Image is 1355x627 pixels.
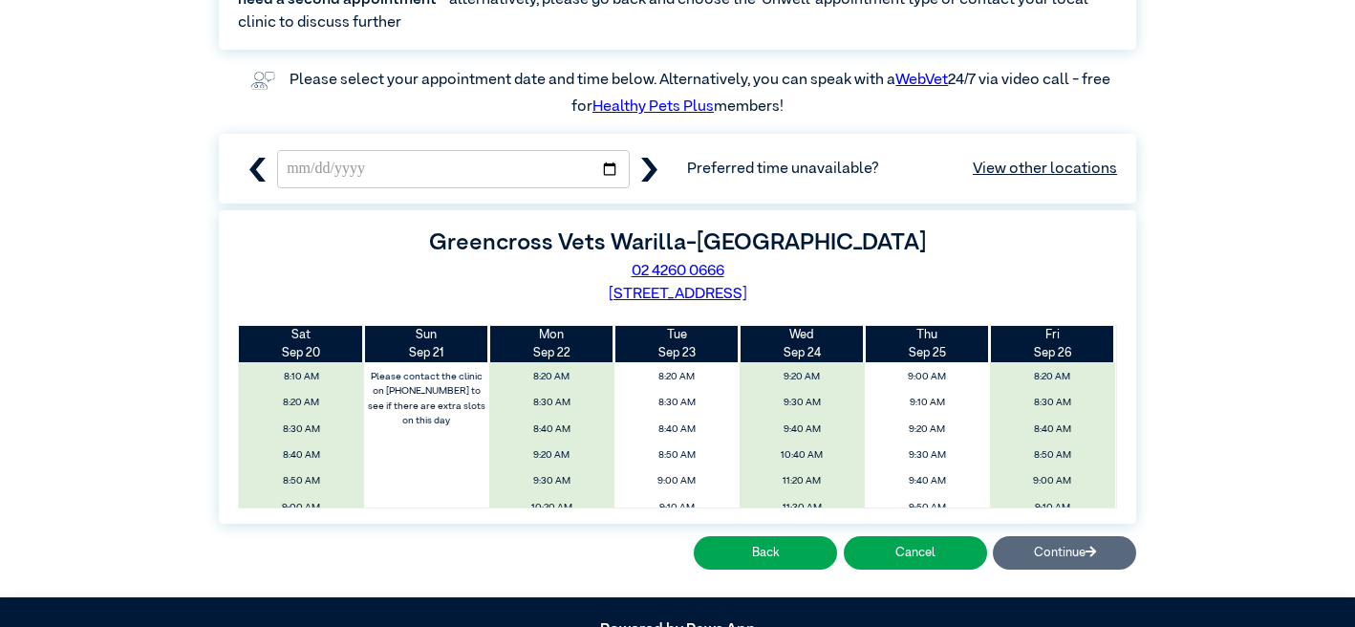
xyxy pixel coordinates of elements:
[619,497,734,519] span: 9:10 AM
[245,65,281,96] img: vet
[870,497,984,519] span: 9:50 AM
[844,536,987,570] button: Cancel
[870,470,984,492] span: 9:40 AM
[744,366,859,388] span: 9:20 AM
[364,326,489,362] th: Sep 21
[870,392,984,414] span: 9:10 AM
[619,392,734,414] span: 8:30 AM
[366,366,488,432] label: Please contact the clinic on [PHONE_NUMBER] to see if there are extra slots on this day
[245,392,359,414] span: 8:20 AM
[995,419,1109,441] span: 8:40 AM
[744,444,859,466] span: 10:40 AM
[632,264,724,279] a: 02 4260 0666
[245,419,359,441] span: 8:30 AM
[290,73,1113,115] label: Please select your appointment date and time below. Alternatively, you can speak with a 24/7 via ...
[744,392,859,414] span: 9:30 AM
[990,326,1115,362] th: Sep 26
[865,326,990,362] th: Sep 25
[245,444,359,466] span: 8:40 AM
[870,444,984,466] span: 9:30 AM
[245,366,359,388] span: 8:10 AM
[694,536,837,570] button: Back
[995,366,1109,388] span: 8:20 AM
[614,326,740,362] th: Sep 23
[245,470,359,492] span: 8:50 AM
[494,470,609,492] span: 9:30 AM
[744,419,859,441] span: 9:40 AM
[995,392,1109,414] span: 8:30 AM
[995,444,1109,466] span: 8:50 AM
[973,158,1117,181] a: View other locations
[619,419,734,441] span: 8:40 AM
[619,444,734,466] span: 8:50 AM
[489,326,614,362] th: Sep 22
[494,497,609,519] span: 10:20 AM
[995,497,1109,519] span: 9:10 AM
[740,326,865,362] th: Sep 24
[592,99,714,115] a: Healthy Pets Plus
[619,470,734,492] span: 9:00 AM
[895,73,948,88] a: WebVet
[494,419,609,441] span: 8:40 AM
[744,470,859,492] span: 11:20 AM
[995,470,1109,492] span: 9:00 AM
[494,392,609,414] span: 8:30 AM
[239,326,364,362] th: Sep 20
[494,444,609,466] span: 9:20 AM
[619,366,734,388] span: 8:20 AM
[245,497,359,519] span: 9:00 AM
[870,366,984,388] span: 9:00 AM
[870,419,984,441] span: 9:20 AM
[687,158,1117,181] span: Preferred time unavailable?
[744,497,859,519] span: 11:30 AM
[429,231,926,254] label: Greencross Vets Warilla-[GEOGRAPHIC_DATA]
[494,366,609,388] span: 8:20 AM
[609,287,747,302] a: [STREET_ADDRESS]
